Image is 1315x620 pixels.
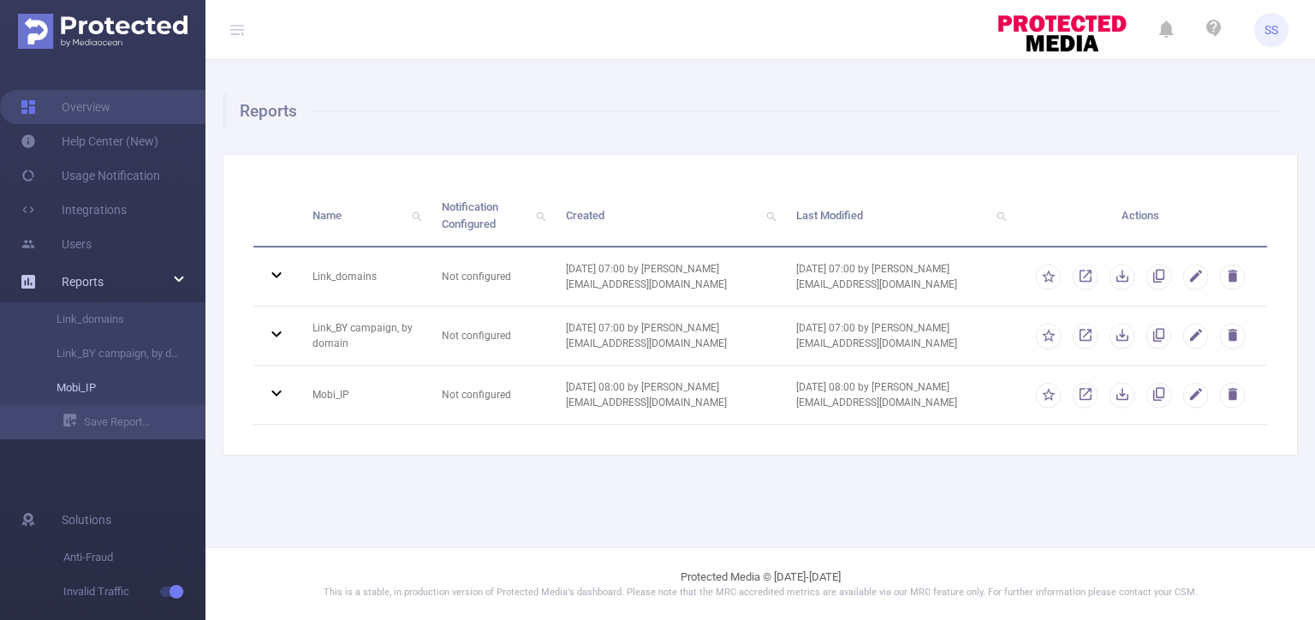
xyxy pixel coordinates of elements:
[783,366,1014,425] td: [DATE] 08:00 by [PERSON_NAME][EMAIL_ADDRESS][DOMAIN_NAME]
[34,371,185,405] a: Mobi_IP
[300,247,429,307] td: Link_domains
[783,307,1014,366] td: [DATE] 07:00 by [PERSON_NAME][EMAIL_ADDRESS][DOMAIN_NAME]
[405,185,429,246] i: icon: search
[21,227,92,261] a: Users
[553,307,783,366] td: [DATE] 07:00 by [PERSON_NAME][EMAIL_ADDRESS][DOMAIN_NAME]
[429,307,554,366] td: Not configured
[63,540,205,575] span: Anti-Fraud
[21,193,127,227] a: Integrations
[553,366,783,425] td: [DATE] 08:00 by [PERSON_NAME][EMAIL_ADDRESS][DOMAIN_NAME]
[63,575,205,609] span: Invalid Traffic
[21,124,158,158] a: Help Center (New)
[21,90,110,124] a: Overview
[34,337,185,371] a: Link_BY campaign, by domain
[300,307,429,366] td: Link_BY campaign, by domain
[300,366,429,425] td: Mobi_IP
[63,405,205,439] a: Save Report...
[62,275,104,289] span: Reports
[205,547,1315,620] footer: Protected Media © [DATE]-[DATE]
[223,94,1283,128] h1: Reports
[796,209,863,222] span: Last Modified
[34,302,185,337] a: Link_domains
[62,503,111,537] span: Solutions
[429,247,554,307] td: Not configured
[1122,209,1159,222] span: Actions
[990,185,1014,246] i: icon: search
[312,209,342,222] span: Name
[442,200,498,230] span: Notification Configured
[21,158,160,193] a: Usage Notification
[553,247,783,307] td: [DATE] 07:00 by [PERSON_NAME][EMAIL_ADDRESS][DOMAIN_NAME]
[248,586,1272,600] p: This is a stable, in production version of Protected Media's dashboard. Please note that the MRC ...
[783,247,1014,307] td: [DATE] 07:00 by [PERSON_NAME][EMAIL_ADDRESS][DOMAIN_NAME]
[566,209,604,222] span: Created
[759,185,783,246] i: icon: search
[62,265,104,299] a: Reports
[429,366,554,425] td: Not configured
[1264,13,1278,47] span: SS
[18,14,187,49] img: Protected Media
[529,185,553,246] i: icon: search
